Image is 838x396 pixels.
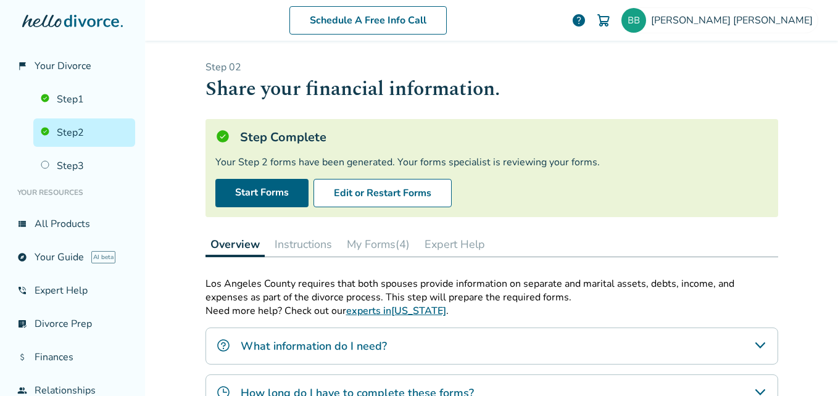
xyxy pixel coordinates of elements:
[420,232,490,257] button: Expert Help
[621,8,646,33] img: bridget.berg@gmail.com
[205,328,778,365] div: What information do I need?
[776,337,838,396] iframe: Chat Widget
[10,310,135,338] a: list_alt_checkDivorce Prep
[17,319,27,329] span: list_alt_check
[17,61,27,71] span: flag_2
[17,386,27,395] span: group
[289,6,447,35] a: Schedule A Free Info Call
[205,74,778,104] h1: Share your financial information.
[571,13,586,28] a: help
[10,343,135,371] a: attach_moneyFinances
[91,251,115,263] span: AI beta
[205,60,778,74] p: Step 0 2
[17,219,27,229] span: view_list
[17,352,27,362] span: attach_money
[596,13,611,28] img: Cart
[651,14,818,27] span: [PERSON_NAME] [PERSON_NAME]
[10,276,135,305] a: phone_in_talkExpert Help
[33,85,135,113] a: Step1
[342,232,415,257] button: My Forms(4)
[10,52,135,80] a: flag_2Your Divorce
[17,286,27,295] span: phone_in_talk
[205,277,778,304] p: Los Angeles County requires that both spouses provide information on separate and marital assets,...
[33,118,135,147] a: Step2
[270,232,337,257] button: Instructions
[10,180,135,205] li: Your Resources
[10,210,135,238] a: view_listAll Products
[216,338,231,353] img: What information do I need?
[240,129,326,146] h5: Step Complete
[215,155,768,169] div: Your Step 2 forms have been generated. Your forms specialist is reviewing your forms.
[346,304,446,318] a: experts in[US_STATE]
[205,232,265,257] button: Overview
[313,179,452,207] button: Edit or Restart Forms
[205,304,778,318] p: Need more help? Check out our .
[33,152,135,180] a: Step3
[35,59,91,73] span: Your Divorce
[241,338,387,354] h4: What information do I need?
[215,179,309,207] a: Start Forms
[10,243,135,271] a: exploreYour GuideAI beta
[17,252,27,262] span: explore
